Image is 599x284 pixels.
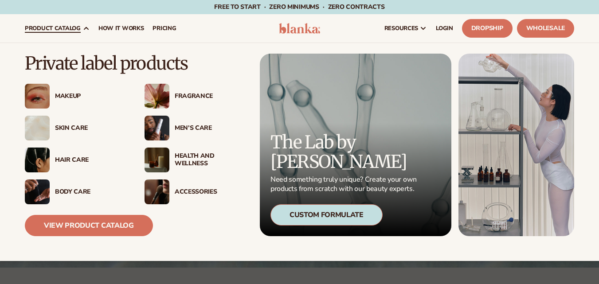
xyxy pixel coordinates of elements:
span: resources [384,25,418,32]
a: Wholesale [517,19,574,38]
img: Candles and incense on table. [145,148,169,172]
div: Body Care [55,188,127,196]
a: Microscopic product formula. The Lab by [PERSON_NAME] Need something truly unique? Create your ow... [260,54,451,236]
div: Custom Formulate [270,204,383,226]
img: logo [279,23,321,34]
img: Female with makeup brush. [145,179,169,204]
a: View Product Catalog [25,215,153,236]
p: Need something truly unique? Create your own products from scratch with our beauty experts. [270,175,419,194]
a: Female hair pulled back with clips. Hair Care [25,148,127,172]
div: Fragrance [175,93,247,100]
a: How It Works [94,14,149,43]
img: Male holding moisturizer bottle. [145,116,169,140]
p: The Lab by [PERSON_NAME] [270,132,419,171]
div: Accessories [175,188,247,196]
div: Skin Care [55,124,127,132]
p: Private label products [25,54,247,73]
img: Female with glitter eye makeup. [25,84,50,109]
a: Candles and incense on table. Health And Wellness [145,148,247,172]
a: Male holding moisturizer bottle. Men’s Care [145,116,247,140]
a: product catalog [20,14,94,43]
img: Female hair pulled back with clips. [25,148,50,172]
span: How It Works [98,25,144,32]
img: Male hand applying moisturizer. [25,179,50,204]
a: Cream moisturizer swatch. Skin Care [25,116,127,140]
a: resources [380,14,431,43]
a: Female with makeup brush. Accessories [145,179,247,204]
span: LOGIN [436,25,453,32]
div: Makeup [55,93,127,100]
span: pricing [153,25,176,32]
a: Female with glitter eye makeup. Makeup [25,84,127,109]
div: Men’s Care [175,124,247,132]
a: Dropship [462,19,513,38]
img: Pink blooming flower. [145,84,169,109]
div: Hair Care [55,156,127,164]
a: Male hand applying moisturizer. Body Care [25,179,127,204]
img: Female in lab with equipment. [458,54,574,236]
a: LOGIN [431,14,458,43]
div: Health And Wellness [175,152,247,167]
span: product catalog [25,25,81,32]
span: Free to start · ZERO minimums · ZERO contracts [214,3,384,11]
a: Pink blooming flower. Fragrance [145,84,247,109]
img: Cream moisturizer swatch. [25,116,50,140]
a: pricing [148,14,180,43]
